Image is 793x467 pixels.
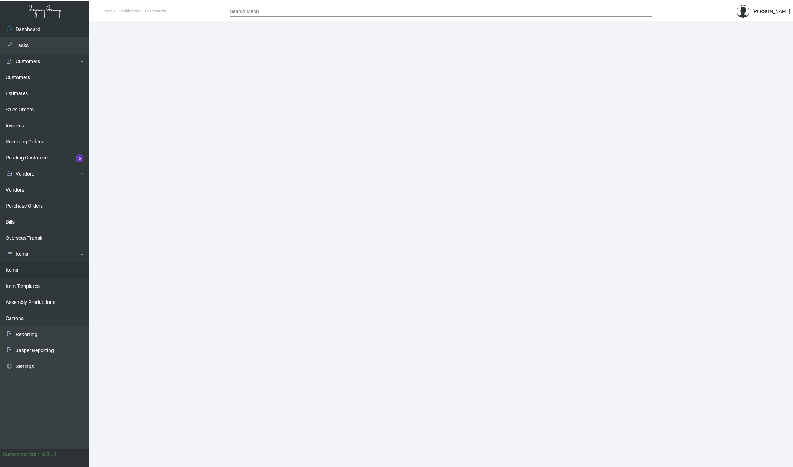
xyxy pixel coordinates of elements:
[102,9,112,14] span: Home
[752,8,791,15] div: [PERSON_NAME]
[3,451,39,458] div: Current version:
[42,451,56,458] div: 0.51.2
[145,9,166,14] span: Dashboards
[119,9,138,14] span: Dashboard
[737,5,749,18] img: admin@bootstrapmaster.com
